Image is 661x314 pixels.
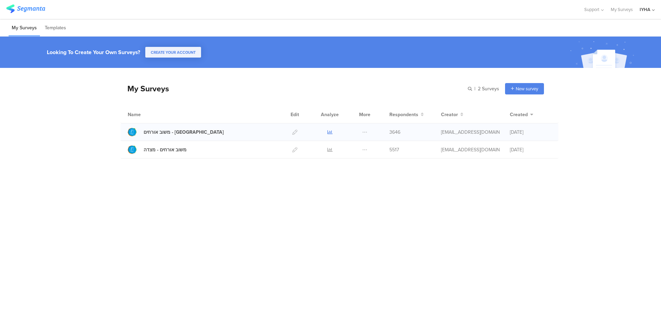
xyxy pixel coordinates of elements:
[128,111,169,118] div: Name
[42,20,69,36] li: Templates
[389,146,399,153] span: 5517
[584,6,599,13] span: Support
[473,85,476,92] span: |
[287,106,302,123] div: Edit
[510,111,533,118] button: Created
[6,4,45,13] img: segmanta logo
[441,129,500,136] div: ofir@iyha.org.il
[510,146,551,153] div: [DATE]
[144,129,224,136] div: משוב אורחים - עין גדי
[9,20,40,36] li: My Surveys
[441,111,458,118] span: Creator
[516,85,538,92] span: New survey
[357,106,372,123] div: More
[128,145,187,154] a: משוב אורחים - מצדה
[144,146,187,153] div: משוב אורחים - מצדה
[640,6,650,13] div: IYHA
[510,129,551,136] div: [DATE]
[478,85,499,92] span: 2 Surveys
[389,129,400,136] span: 3646
[151,50,196,55] span: CREATE YOUR ACCOUNT
[510,111,528,118] span: Created
[128,128,224,136] a: משוב אורחים - [GEOGRAPHIC_DATA]
[319,106,340,123] div: Analyze
[441,111,463,118] button: Creator
[389,111,418,118] span: Respondents
[568,39,639,70] img: create_account_image.svg
[389,111,424,118] button: Respondents
[120,83,169,94] div: My Surveys
[145,47,201,58] button: CREATE YOUR ACCOUNT
[441,146,500,153] div: ofir@iyha.org.il
[47,48,140,56] div: Looking To Create Your Own Surveys?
